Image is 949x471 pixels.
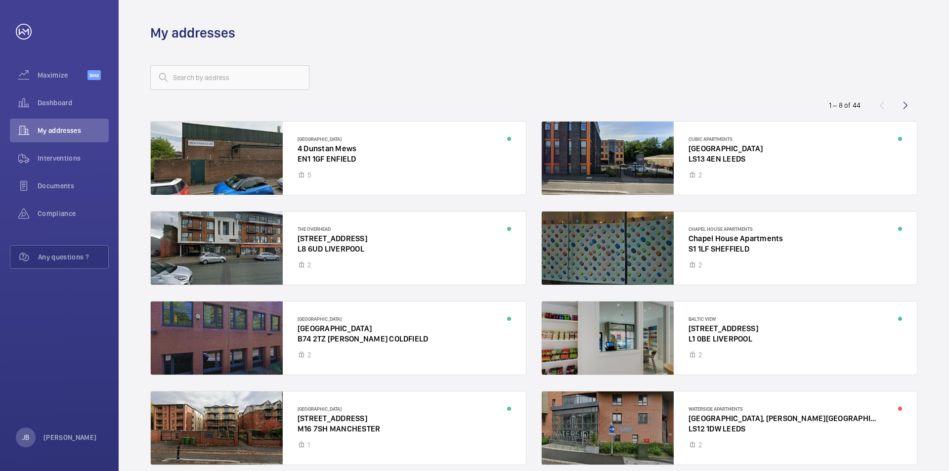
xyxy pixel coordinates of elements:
input: Search by address [150,65,309,90]
p: [PERSON_NAME] [43,432,97,442]
span: Interventions [38,153,109,163]
p: JB [22,432,29,442]
span: Documents [38,181,109,191]
span: My addresses [38,126,109,135]
span: Compliance [38,209,109,218]
span: Beta [87,70,101,80]
div: 1 – 8 of 44 [829,100,861,110]
span: Maximize [38,70,87,80]
span: Dashboard [38,98,109,108]
span: Any questions ? [38,252,108,262]
h1: My addresses [150,24,235,42]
